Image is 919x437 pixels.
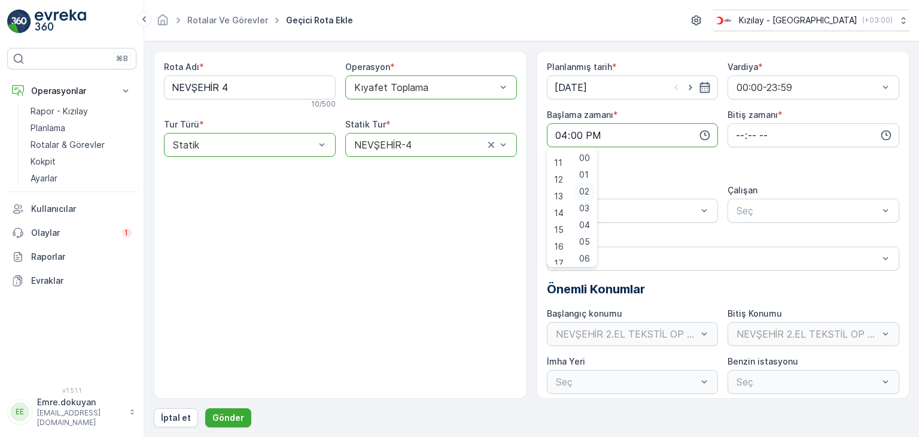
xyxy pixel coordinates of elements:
label: Operasyon [345,62,390,72]
a: Evraklar [7,269,136,293]
label: Başlama zamanı [547,110,613,120]
span: 17 [554,257,564,269]
a: Kullanıcılar [7,197,136,221]
p: Emre.dokuyan [37,396,123,408]
a: Olaylar1 [7,221,136,245]
p: Rapor - Kızılay [31,105,88,117]
p: Rotalar & Görevler [31,139,105,151]
a: Rotalar ve Görevler [187,15,268,25]
label: Çalışan [728,185,757,195]
span: 05 [579,236,590,248]
label: Başlangıç konumu [547,308,622,318]
p: İptal et [161,412,191,424]
input: dd/mm/yyyy [547,75,719,99]
span: 13 [554,190,563,202]
p: Gönder [212,412,244,424]
label: Statik Tur [345,119,386,129]
label: Rota Adı [164,62,199,72]
p: Seç [556,204,698,218]
p: 1 [124,228,129,238]
span: 15 [554,224,564,236]
span: 02 [579,186,589,198]
p: Kokpit [31,156,56,168]
a: Raporlar [7,245,136,269]
a: Kokpit [26,153,136,170]
span: 04 [579,219,590,231]
label: Bitiş zamanı [728,110,778,120]
img: logo [7,10,31,34]
p: Planlama [31,122,65,134]
a: Rapor - Kızılay [26,103,136,120]
p: Olaylar [31,227,115,239]
img: k%C4%B1z%C4%B1lay_D5CCths_t1JZB0k.png [713,14,734,27]
button: EEEmre.dokuyan[EMAIL_ADDRESS][DOMAIN_NAME] [7,396,136,427]
button: İptal et [154,408,198,427]
span: 14 [554,207,564,219]
label: Tur Türü [164,119,199,129]
p: Önemli Konumlar [547,280,900,298]
p: Raporlar [31,251,132,263]
p: ( +03:00 ) [862,16,893,25]
span: 16 [554,241,564,253]
a: Rotalar & Görevler [26,136,136,153]
span: v 1.51.1 [7,387,136,394]
img: logo_light-DOdMpM7g.png [35,10,86,34]
label: İmha Yeri [547,356,585,366]
button: Kızılay - [GEOGRAPHIC_DATA](+03:00) [713,10,909,31]
p: ⌘B [116,54,128,63]
span: 03 [579,202,589,214]
span: 01 [579,169,589,181]
span: Geçici Rota Ekle [284,14,355,26]
label: Vardiya [728,62,758,72]
label: Bitiş Konumu [728,308,782,318]
p: Kızılay - [GEOGRAPHIC_DATA] [739,14,857,26]
button: Operasyonlar [7,79,136,103]
label: Benzin istasyonu [728,356,798,366]
span: 12 [554,174,563,186]
button: Gönder [205,408,251,427]
div: EE [10,402,29,421]
p: Kullanıcılar [31,203,132,215]
p: Seç [556,251,879,266]
p: Seç [737,204,878,218]
label: Planlanmış tarih [547,62,612,72]
a: Ayarlar [26,170,136,187]
p: Evraklar [31,275,132,287]
a: Planlama [26,120,136,136]
p: Operasyonlar [31,85,112,97]
p: Ayarlar [31,172,57,184]
p: 10 / 500 [311,99,336,109]
span: 00 [579,152,590,164]
p: [EMAIL_ADDRESS][DOMAIN_NAME] [37,408,123,427]
span: 11 [554,157,562,169]
ul: Menu [547,147,597,267]
a: Ana Sayfa [156,18,169,28]
span: 06 [579,253,590,265]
